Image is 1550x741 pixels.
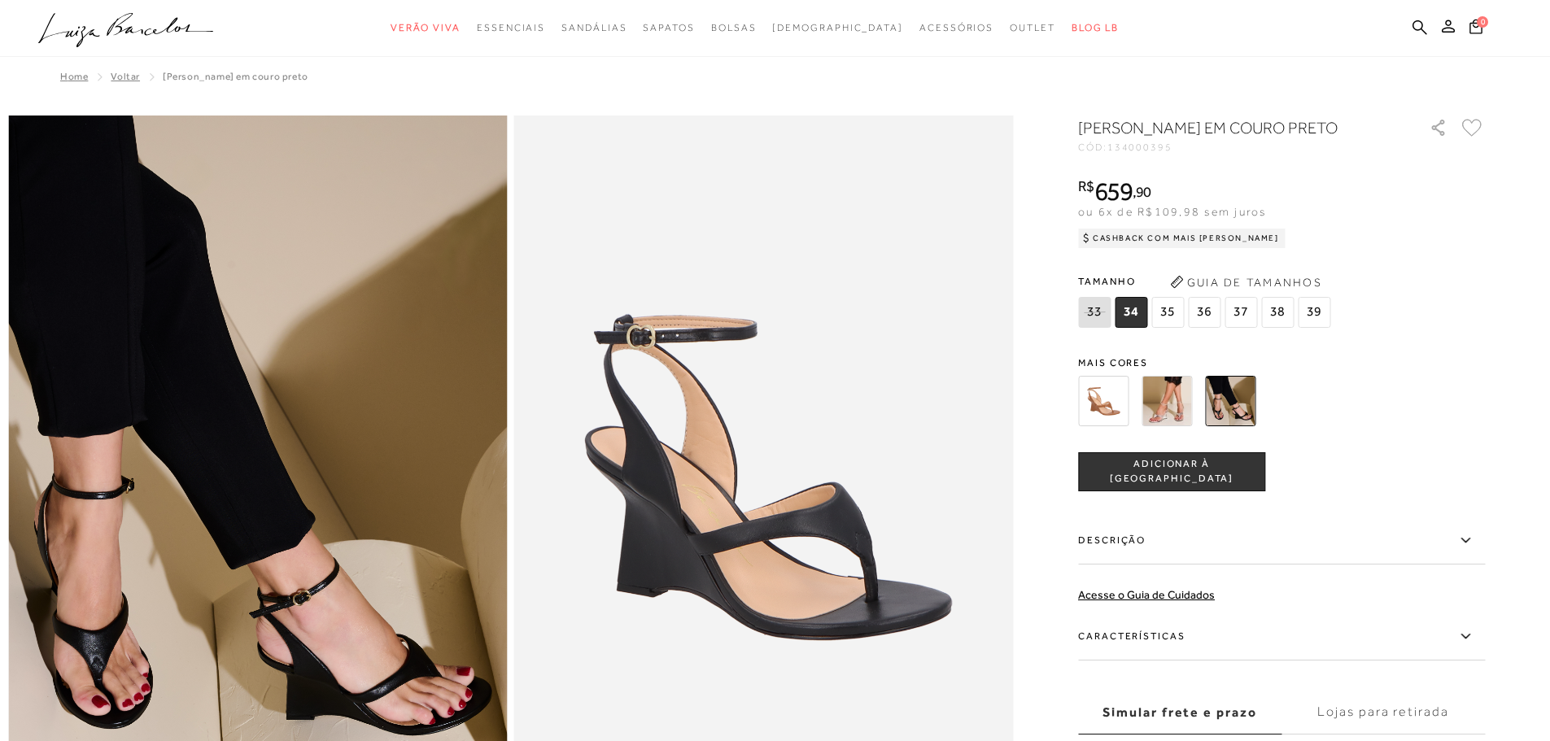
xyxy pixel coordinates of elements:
[1136,183,1151,200] span: 90
[1078,116,1383,139] h1: [PERSON_NAME] EM COURO PRETO
[477,22,545,33] span: Essenciais
[711,13,757,43] a: categoryNavScreenReaderText
[561,22,627,33] span: Sandálias
[1078,376,1129,426] img: SANDÁLIA ANABELA DE DEDO EM COURO CARAMELO
[1107,142,1172,153] span: 134000395
[1078,205,1266,218] span: ou 6x de R$109,98 sem juros
[1078,229,1286,248] div: Cashback com Mais [PERSON_NAME]
[772,13,903,43] a: noSubCategoriesText
[1298,297,1330,328] span: 39
[1078,297,1111,328] span: 33
[60,71,88,82] a: Home
[711,22,757,33] span: Bolsas
[1078,588,1215,601] a: Acesse o Guia de Cuidados
[643,13,694,43] a: categoryNavScreenReaderText
[1205,376,1255,426] img: SANDÁLIA ANABELA DE DEDO EM COURO PRETO
[391,22,461,33] span: Verão Viva
[1078,517,1485,564] label: Descrição
[1465,18,1487,40] button: 0
[1094,177,1133,206] span: 659
[772,22,903,33] span: [DEMOGRAPHIC_DATA]
[1078,691,1281,734] label: Simular frete e prazo
[391,13,461,43] a: categoryNavScreenReaderText
[111,71,140,82] a: Voltar
[1010,13,1055,43] a: categoryNavScreenReaderText
[1164,269,1327,295] button: Guia de Tamanhos
[1079,457,1264,486] span: ADICIONAR À [GEOGRAPHIC_DATA]
[1072,22,1119,33] span: BLOG LB
[561,13,627,43] a: categoryNavScreenReaderText
[1010,22,1055,33] span: Outlet
[1142,376,1192,426] img: SANDÁLIA ANABELA DE DEDO EM COURO PRATA
[1078,179,1094,194] i: R$
[1072,13,1119,43] a: BLOG LB
[1261,297,1294,328] span: 38
[1133,185,1151,199] i: ,
[1225,297,1257,328] span: 37
[1078,452,1265,491] button: ADICIONAR À [GEOGRAPHIC_DATA]
[1078,613,1485,660] label: Características
[163,71,308,82] span: [PERSON_NAME] EM COURO PRETO
[1281,691,1485,734] label: Lojas para retirada
[1115,297,1147,328] span: 34
[1078,358,1485,368] span: Mais cores
[477,13,545,43] a: categoryNavScreenReaderText
[1078,269,1334,294] span: Tamanho
[919,13,993,43] a: categoryNavScreenReaderText
[919,22,993,33] span: Acessórios
[1477,16,1488,28] span: 0
[1151,297,1184,328] span: 35
[643,22,694,33] span: Sapatos
[1188,297,1220,328] span: 36
[1078,142,1404,152] div: CÓD:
